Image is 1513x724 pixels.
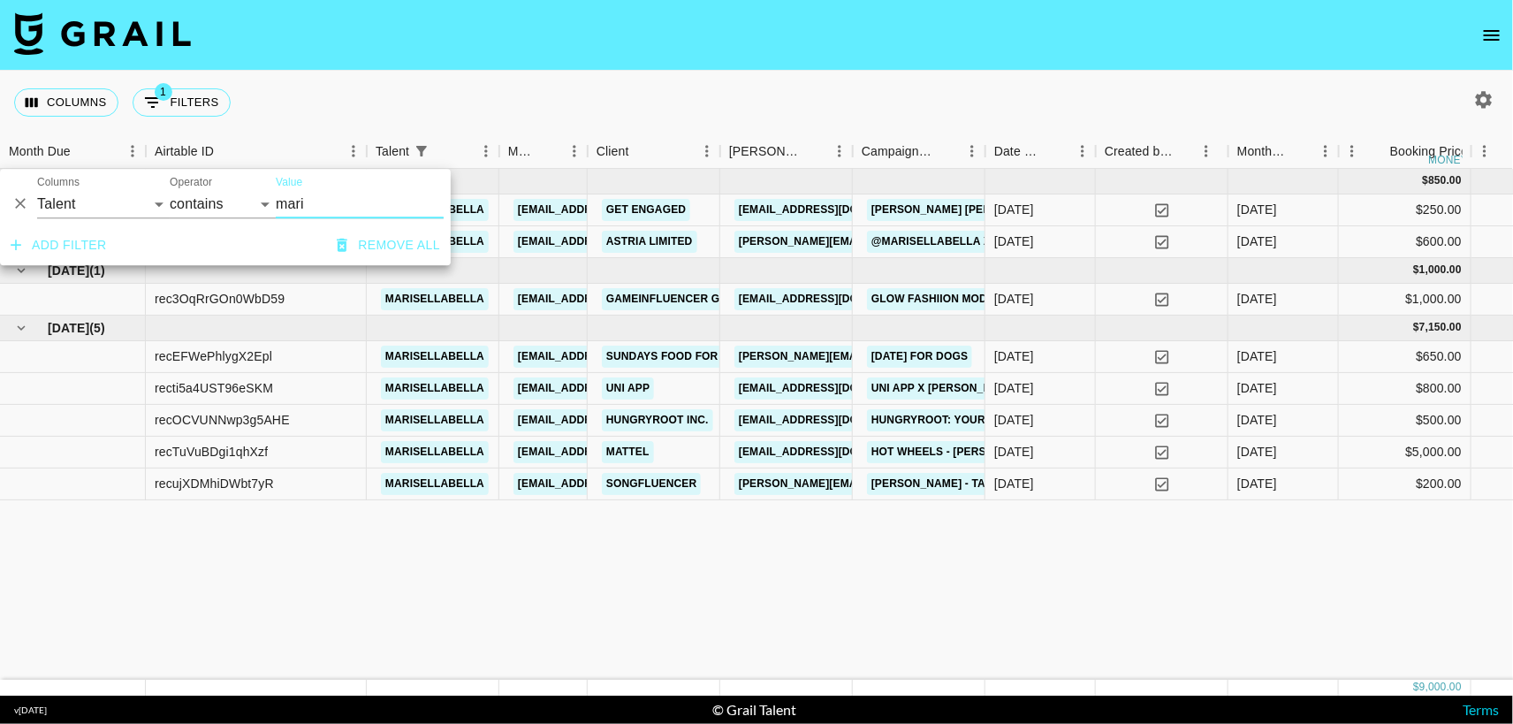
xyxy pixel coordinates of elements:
div: Date Created [985,134,1096,169]
div: Booking Price [1390,134,1468,169]
div: Client [588,134,720,169]
button: Delete [7,191,34,217]
button: Sort [1174,139,1198,164]
div: Talent [367,134,499,169]
button: hide children [9,316,34,340]
div: 6/17/2025 [994,290,1034,308]
button: Menu [694,138,720,164]
button: Menu [1193,138,1220,164]
a: [PERSON_NAME] - Take Me Back [867,473,1059,495]
a: [DATE] for Dogs [867,346,972,368]
a: [EMAIL_ADDRESS][DOMAIN_NAME] [513,346,711,368]
a: Get Engaged [602,199,690,221]
a: marisellabella [381,377,489,400]
div: Airtable ID [146,134,367,169]
div: 9,000.00 [1419,680,1462,695]
div: $650.00 [1339,341,1471,373]
div: Manager [499,134,588,169]
button: Sort [629,139,654,164]
a: marisellabella [381,441,489,463]
button: open drawer [1474,18,1509,53]
div: $5,000.00 [1339,437,1471,469]
a: @marisellabella x Temu Collaboration [867,231,1126,253]
button: Menu [826,138,853,164]
label: Columns [37,175,80,190]
div: rec3OqRrGOn0WbD59 [155,290,285,308]
a: Glow Fashiion Mode X [PERSON_NAME] [867,288,1103,310]
div: recOCVUNNwp3g5AHE [155,411,290,429]
div: Client [597,134,629,169]
a: marisellabella [381,346,489,368]
div: Jun '25 [1237,290,1277,308]
a: marisellabella [381,473,489,495]
button: Menu [1312,138,1339,164]
div: May '25 [1237,201,1277,218]
a: Uni app X [PERSON_NAME] [867,377,1023,400]
a: Hungryroot: Your Partner in Healthy Living X [PERSON_NAME] [867,409,1255,431]
a: Uni App [602,377,654,400]
button: Sort [214,139,239,164]
button: Sort [434,139,459,164]
button: Menu [561,138,588,164]
a: Hot Wheels - [PERSON_NAME] Ex [867,441,1066,463]
button: Menu [1339,138,1365,164]
a: [EMAIL_ADDRESS][DOMAIN_NAME] [734,199,932,221]
div: $ [1423,173,1429,188]
a: Terms [1463,701,1499,718]
button: Add filter [4,229,114,262]
div: © Grail Talent [713,701,797,719]
img: Grail Talent [14,12,191,55]
div: $ [1413,320,1419,335]
button: Sort [802,139,826,164]
div: 5/27/2025 [994,232,1034,250]
a: Songfluencer [602,473,701,495]
button: Show filters [409,139,434,164]
span: ( 5 ) [89,319,105,337]
a: marisellabella [381,288,489,310]
div: 7/16/2025 [994,443,1034,461]
div: 5/23/2025 [994,201,1034,218]
a: marisellabella [381,409,489,431]
button: Sort [1045,139,1069,164]
span: [DATE] [48,262,89,279]
button: Show filters [133,88,231,117]
a: [PERSON_NAME] [PERSON_NAME], kygo - can not get enough [867,199,1233,221]
input: Filter value [276,190,444,218]
div: Airtable ID [155,134,214,169]
label: Value [276,175,302,190]
div: 850.00 [1428,173,1462,188]
a: [EMAIL_ADDRESS][DOMAIN_NAME] [513,377,711,400]
div: Created by Grail Team [1096,134,1228,169]
button: Remove all [330,229,447,262]
button: Sort [1365,139,1390,164]
a: [PERSON_NAME][EMAIL_ADDRESS][DOMAIN_NAME] [734,231,1023,253]
div: $ [1413,680,1419,695]
button: Menu [119,138,146,164]
a: [EMAIL_ADDRESS][DOMAIN_NAME] [734,288,932,310]
a: Mattel [602,441,654,463]
a: [PERSON_NAME][EMAIL_ADDRESS][DOMAIN_NAME] [734,473,1023,495]
div: Manager [508,134,536,169]
div: $800.00 [1339,373,1471,405]
a: Sundays Food for Dogs [602,346,757,368]
button: Menu [340,138,367,164]
div: 7/9/2025 [994,347,1034,365]
div: Jul '25 [1237,443,1277,461]
button: Sort [71,139,95,164]
button: Menu [1471,138,1498,164]
button: Menu [959,138,985,164]
div: 7/23/2025 [994,411,1034,429]
a: [EMAIL_ADDRESS][DOMAIN_NAME] [734,377,932,400]
a: [EMAIL_ADDRESS][DOMAIN_NAME] [513,288,711,310]
div: $200.00 [1339,469,1471,500]
div: 7/29/2025 [994,475,1034,492]
button: Select columns [14,88,118,117]
div: v [DATE] [14,705,47,716]
div: [PERSON_NAME] [729,134,802,169]
a: Hungryroot Inc. [602,409,713,431]
div: $250.00 [1339,194,1471,226]
button: hide children [9,258,34,283]
div: 7,150.00 [1419,320,1462,335]
div: 1,000.00 [1419,263,1462,278]
button: Menu [473,138,499,164]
